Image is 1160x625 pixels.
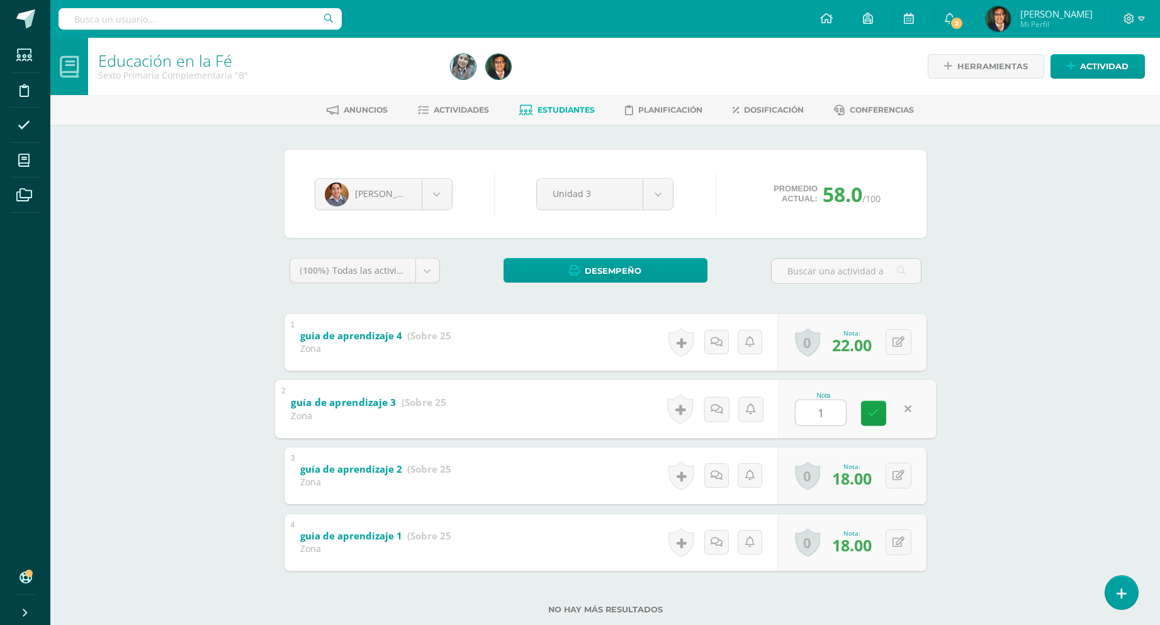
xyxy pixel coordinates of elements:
[519,100,595,120] a: Estudiantes
[832,462,872,471] div: Nota:
[300,329,402,342] b: guia de aprendizaje 4
[300,543,451,555] div: Zona
[774,184,818,204] span: Promedio actual:
[733,100,804,120] a: Dosificación
[950,16,964,30] span: 2
[795,528,820,557] a: 0
[796,400,846,425] input: 0-25.0
[300,476,451,488] div: Zona
[823,181,862,208] span: 58.0
[407,463,463,475] strong: (Sobre 25.0)
[284,605,926,614] label: No hay más resultados
[744,105,804,115] span: Dosificación
[537,179,673,210] a: Unidad 3
[290,259,439,283] a: (100%)Todas las actividades de esta unidad
[291,392,458,412] a: guía de aprendizaje 3 (Sobre 25.0)
[638,105,702,115] span: Planificación
[300,459,463,480] a: guía de aprendizaje 2 (Sobre 25.0)
[585,259,641,283] span: Desempeño
[1020,8,1093,20] span: [PERSON_NAME]
[795,392,852,399] div: Nota
[344,105,388,115] span: Anuncios
[957,55,1028,78] span: Herramientas
[327,100,388,120] a: Anuncios
[451,54,476,79] img: 93a01b851a22af7099796f9ee7ca9c46.png
[300,326,463,346] a: guia de aprendizaje 4 (Sobre 25.0)
[434,105,489,115] span: Actividades
[291,409,446,422] div: Zona
[98,69,436,81] div: Sexto Primaria Complementaria 'B'
[928,54,1044,79] a: Herramientas
[355,188,425,200] span: [PERSON_NAME]
[850,105,914,115] span: Conferencias
[401,395,458,408] strong: (Sobre 25.0)
[772,259,921,283] input: Buscar una actividad aquí...
[504,258,707,283] a: Desempeño
[418,100,489,120] a: Actividades
[59,8,342,30] input: Busca un usuario...
[1080,55,1129,78] span: Actividad
[300,264,329,276] span: (100%)
[834,100,914,120] a: Conferencias
[300,526,463,546] a: guia de aprendizaje 1 (Sobre 25.0)
[98,50,232,71] a: Educación en la Fé
[315,179,452,210] a: [PERSON_NAME]
[325,183,349,206] img: 6f3f60aeef3bd608ad7029dff338f545.png
[538,105,595,115] span: Estudiantes
[98,52,436,69] h1: Educación en la Fé
[300,529,402,542] b: guia de aprendizaje 1
[832,468,872,489] span: 18.00
[832,334,872,356] span: 22.00
[1020,19,1093,30] span: Mi Perfil
[332,264,488,276] span: Todas las actividades de esta unidad
[862,193,881,205] span: /100
[986,6,1011,31] img: b9c1b873ac2977ebc1e76ab11d9f1297.png
[832,529,872,538] div: Nota:
[795,461,820,490] a: 0
[407,529,463,542] strong: (Sobre 25.0)
[300,463,402,475] b: guía de aprendizaje 2
[553,179,627,208] span: Unidad 3
[795,328,820,357] a: 0
[832,329,872,337] div: Nota:
[486,54,511,79] img: b9c1b873ac2977ebc1e76ab11d9f1297.png
[407,329,463,342] strong: (Sobre 25.0)
[832,534,872,556] span: 18.00
[300,342,451,354] div: Zona
[1050,54,1145,79] a: Actividad
[625,100,702,120] a: Planificación
[291,395,396,408] b: guía de aprendizaje 3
